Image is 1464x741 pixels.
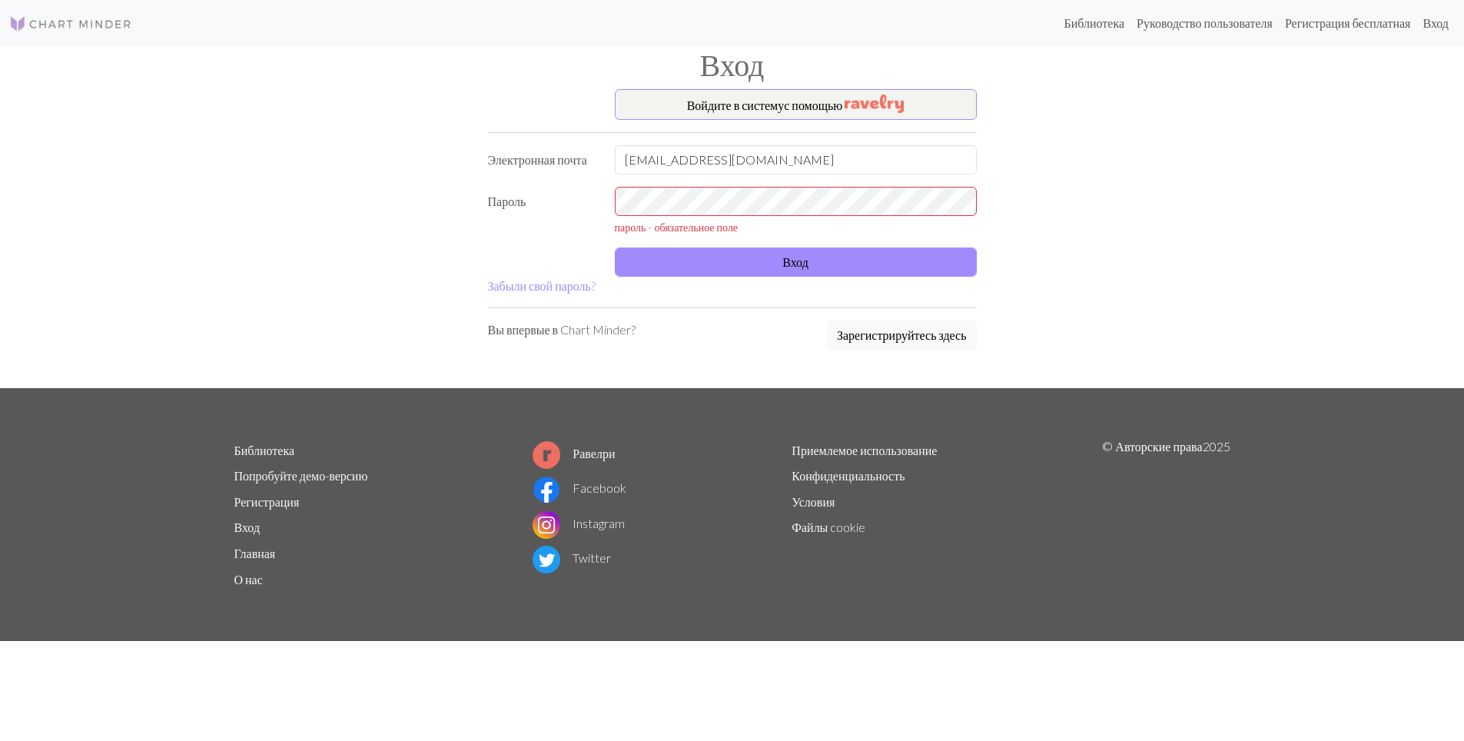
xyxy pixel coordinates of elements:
[234,494,300,509] a: Регистрация
[1285,15,1411,30] ya-tr-span: Регистрация бесплатная
[488,322,636,337] ya-tr-span: Вы впервые в Chart Minder?
[234,443,295,457] a: Библиотека
[573,480,626,495] ya-tr-span: Facebook
[488,194,526,208] ya-tr-span: Пароль
[792,494,835,509] a: Условия
[1416,8,1455,38] a: Вход
[837,327,967,342] ya-tr-span: Зарегистрируйтесь здесь
[792,520,865,534] a: Файлы cookie
[1279,8,1417,38] a: Регистрация бесплатная
[687,98,785,112] ya-tr-span: Войдите в систему
[533,480,626,495] a: Facebook
[1130,8,1279,38] a: Руководство пользователя
[1064,15,1124,30] ya-tr-span: Библиотека
[1423,15,1449,30] ya-tr-span: Вход
[234,572,263,586] a: О нас
[234,520,261,534] a: Вход
[533,511,560,539] img: Логотип Instagram
[827,321,977,350] button: Зарегистрируйтесь здесь
[782,254,808,269] ya-tr-span: Вход
[784,98,842,112] ya-tr-span: с помощью
[573,446,615,460] ya-tr-span: Равелри
[792,443,937,457] a: Приемлемое использование
[533,446,615,460] a: Равелри
[1137,15,1273,30] ya-tr-span: Руководство пользователя
[533,516,625,530] a: Instagram
[615,221,739,234] ya-tr-span: пароль - обязательное поле
[1102,439,1202,454] ya-tr-span: © Авторские права
[488,278,596,293] a: Забыли свой пароль?
[700,46,765,83] ya-tr-span: Вход
[615,248,977,277] button: Вход
[533,550,611,565] a: Twitter
[1057,8,1130,38] a: Библиотека
[9,15,132,33] img: Логотип
[827,321,977,351] a: Зарегистрируйтесь здесь
[845,95,904,113] img: Равелри
[573,516,625,530] ya-tr-span: Instagram
[533,441,560,469] img: Логотип Ravelry
[573,550,611,565] ya-tr-span: Twitter
[488,152,587,167] ya-tr-span: Электронная почта
[792,468,905,483] a: Конфиденциальность
[533,476,560,503] img: Логотип Facebook
[234,468,368,483] a: Попробуйте демо-версию
[533,546,560,573] img: Логотип Twitter
[615,89,977,120] button: Войдите в системус помощью
[1203,439,1230,454] ya-tr-span: 2025
[234,546,276,560] a: Главная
